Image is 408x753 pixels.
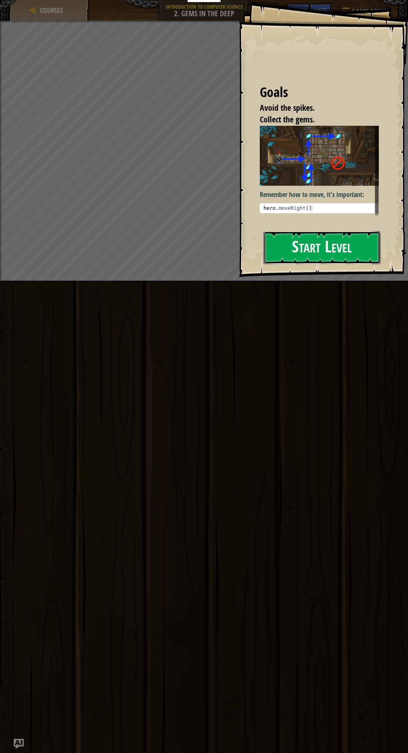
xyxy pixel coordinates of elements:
[37,6,63,15] a: Courses
[260,190,379,199] p: Remember how to move, it's important:
[264,231,381,264] button: Start Level
[249,102,377,114] li: Avoid the spikes.
[260,83,379,102] div: Goals
[249,114,377,126] li: Collect the gems.
[40,6,63,15] span: Courses
[14,739,24,749] button: Ask AI
[260,114,315,125] span: Collect the gems.
[260,126,379,186] img: Gems in the deep
[260,102,315,113] span: Avoid the spikes.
